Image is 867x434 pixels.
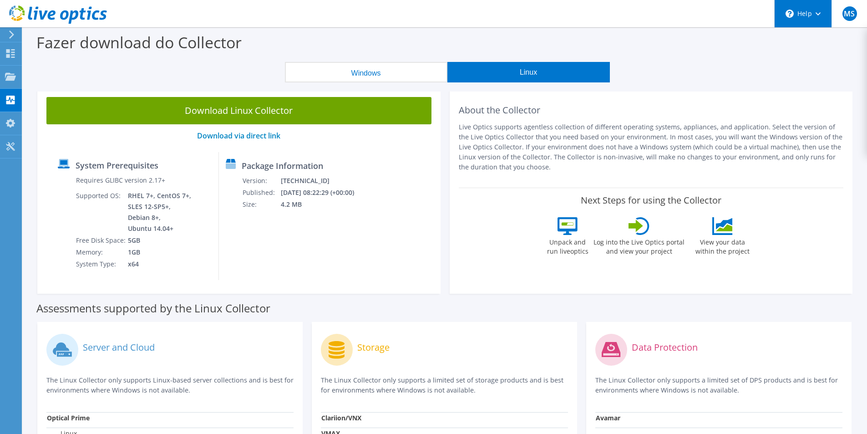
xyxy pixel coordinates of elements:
label: Assessments supported by the Linux Collector [36,304,270,313]
p: The Linux Collector only supports Linux-based server collections and is best for environments whe... [46,375,294,395]
label: System Prerequisites [76,161,158,170]
label: Unpack and run liveoptics [547,235,588,256]
button: Windows [285,62,447,82]
svg: \n [786,10,794,18]
label: Server and Cloud [83,343,155,352]
td: Free Disk Space: [76,235,127,246]
td: 4.2 MB [280,199,366,210]
label: Next Steps for using the Collector [581,195,721,206]
td: x64 [127,258,193,270]
a: Download via direct link [197,131,280,141]
strong: Clariion/VNX [321,414,361,422]
label: Fazer download do Collector [36,32,242,53]
button: Linux [447,62,610,82]
td: Version: [242,175,280,187]
strong: Avamar [596,414,620,422]
label: View your data within the project [690,235,755,256]
h2: About the Collector [459,105,844,116]
td: Published: [242,187,280,199]
td: Memory: [76,246,127,258]
td: 5GB [127,235,193,246]
p: Live Optics supports agentless collection of different operating systems, appliances, and applica... [459,122,844,172]
label: Storage [357,343,390,352]
strong: Optical Prime [47,414,90,422]
p: The Linux Collector only supports a limited set of storage products and is best for environments ... [321,375,568,395]
label: Requires GLIBC version 2.17+ [76,176,165,185]
span: MS [842,6,857,21]
td: RHEL 7+, CentOS 7+, SLES 12-SP5+, Debian 8+, Ubuntu 14.04+ [127,190,193,235]
td: Supported OS: [76,190,127,235]
label: Log into the Live Optics portal and view your project [593,235,685,256]
a: Download Linux Collector [46,97,431,124]
td: 1GB [127,246,193,258]
label: Data Protection [632,343,698,352]
p: The Linux Collector only supports a limited set of DPS products and is best for environments wher... [595,375,842,395]
td: [TECHNICAL_ID] [280,175,366,187]
td: Size: [242,199,280,210]
td: [DATE] 08:22:29 (+00:00) [280,187,366,199]
label: Package Information [242,161,323,170]
td: System Type: [76,258,127,270]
